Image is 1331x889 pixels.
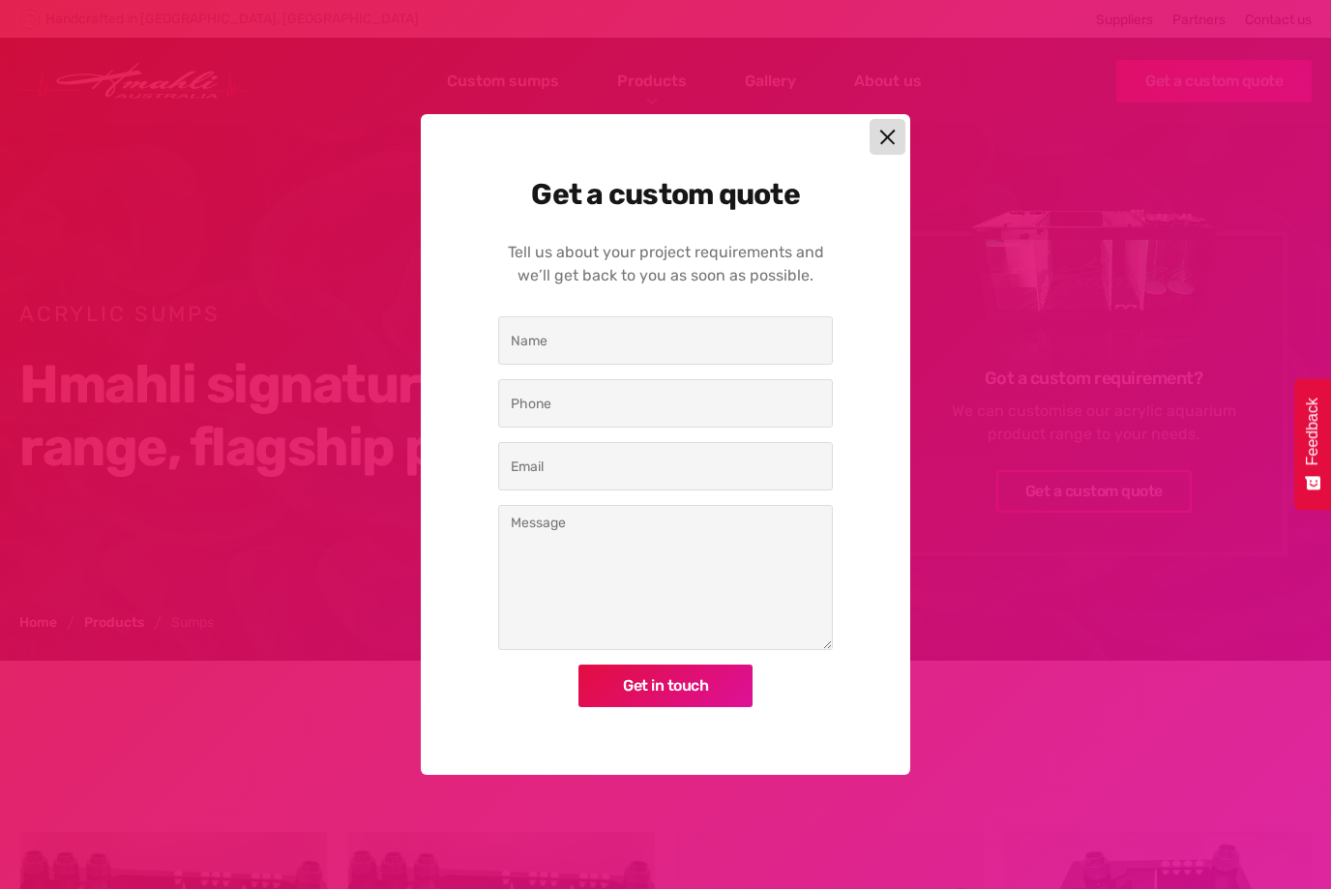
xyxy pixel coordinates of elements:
div: Tell us about your project requirements and we’ll get back to you as soon as possible. [498,241,833,287]
img: Close icon [879,129,896,145]
span: Feedback [1304,398,1321,465]
input: Email [498,442,833,490]
form: Custom Quote Modal [498,316,833,707]
input: Phone [498,379,833,428]
h4: Get a custom quote [498,177,833,212]
input: Get in touch [578,665,753,707]
button: Feedback - Show survey [1294,378,1331,510]
input: Name [498,316,833,365]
